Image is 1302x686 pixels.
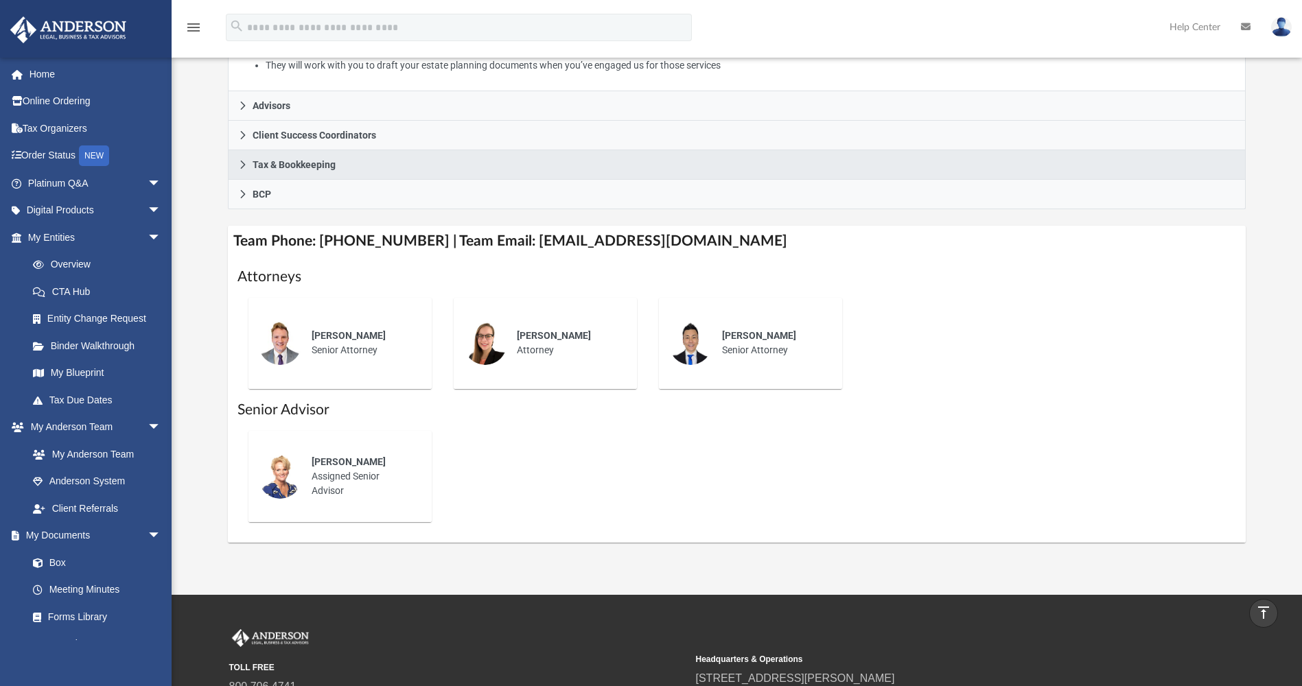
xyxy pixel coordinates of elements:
[148,414,175,442] span: arrow_drop_down
[19,576,175,604] a: Meeting Minutes
[10,197,182,224] a: Digital Productsarrow_drop_down
[185,19,202,36] i: menu
[517,330,591,341] span: [PERSON_NAME]
[19,386,182,414] a: Tax Due Dates
[19,251,182,279] a: Overview
[253,189,271,199] span: BCP
[253,160,336,169] span: Tax & Bookkeeping
[253,101,290,110] span: Advisors
[10,414,175,441] a: My Anderson Teamarrow_drop_down
[19,332,182,359] a: Binder Walkthrough
[258,321,302,365] img: thumbnail
[696,653,1153,665] small: Headquarters & Operations
[19,278,182,305] a: CTA Hub
[1271,17,1292,37] img: User Pic
[185,26,202,36] a: menu
[312,456,386,467] span: [PERSON_NAME]
[237,267,1235,287] h1: Attorneys
[148,197,175,225] span: arrow_drop_down
[148,522,175,550] span: arrow_drop_down
[19,495,175,522] a: Client Referrals
[312,330,386,341] span: [PERSON_NAME]
[19,630,175,658] a: Notarize
[148,169,175,198] span: arrow_drop_down
[10,88,182,115] a: Online Ordering
[507,319,627,367] div: Attorney
[229,19,244,34] i: search
[253,130,376,140] span: Client Success Coordinators
[1249,599,1278,628] a: vertical_align_top
[19,549,168,576] a: Box
[463,321,507,365] img: thumbnail
[19,305,182,333] a: Entity Change Request
[79,145,109,166] div: NEW
[10,522,175,549] a: My Documentsarrow_drop_down
[228,150,1245,180] a: Tax & Bookkeeping
[1255,604,1272,621] i: vertical_align_top
[6,16,130,43] img: Anderson Advisors Platinum Portal
[302,445,422,508] div: Assigned Senior Advisor
[722,330,796,341] span: [PERSON_NAME]
[19,468,175,495] a: Anderson System
[19,603,168,630] a: Forms Library
[228,91,1245,121] a: Advisors
[228,226,1245,257] h4: Team Phone: [PHONE_NUMBER] | Team Email: [EMAIL_ADDRESS][DOMAIN_NAME]
[696,672,895,684] a: [STREET_ADDRESS][PERSON_NAME]
[712,319,833,367] div: Senior Attorney
[10,169,182,197] a: Platinum Q&Aarrow_drop_down
[10,115,182,142] a: Tax Organizers
[10,142,182,170] a: Order StatusNEW
[669,321,712,365] img: thumbnail
[302,319,422,367] div: Senior Attorney
[19,359,175,387] a: My Blueprint
[237,400,1235,420] h1: Senior Advisor
[266,57,1235,74] li: They will work with you to draft your estate planning documents when you’ve engaged us for those ...
[258,455,302,499] img: thumbnail
[228,121,1245,150] a: Client Success Coordinators
[10,60,182,88] a: Home
[10,224,182,251] a: My Entitiesarrow_drop_down
[229,661,686,674] small: TOLL FREE
[148,224,175,252] span: arrow_drop_down
[229,629,312,647] img: Anderson Advisors Platinum Portal
[228,180,1245,209] a: BCP
[19,440,168,468] a: My Anderson Team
